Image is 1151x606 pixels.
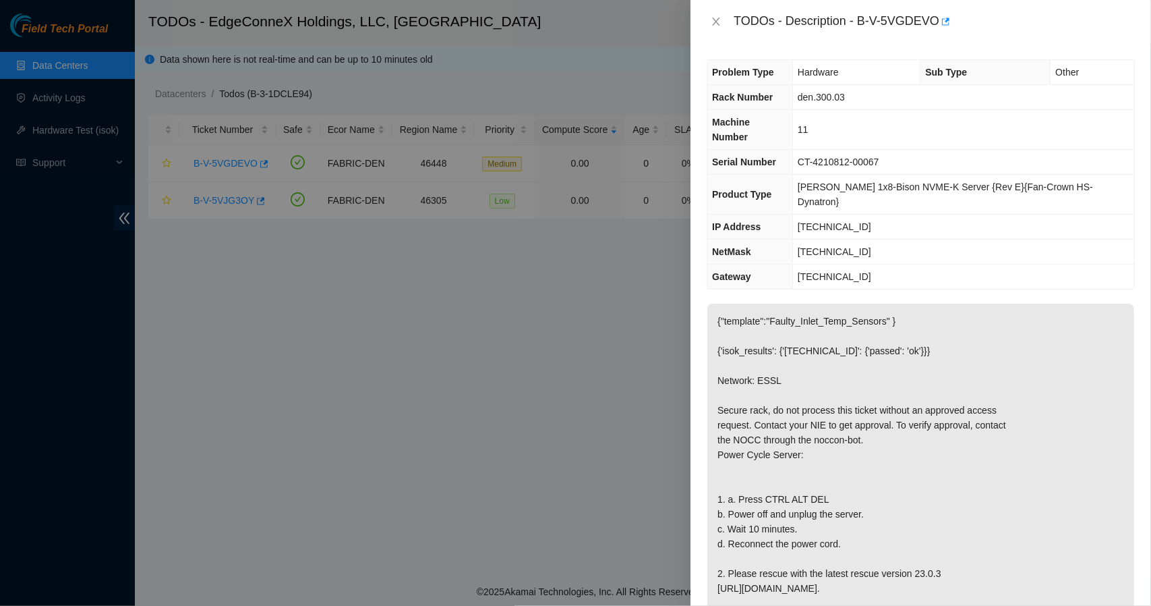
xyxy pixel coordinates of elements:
span: Problem Type [712,67,774,78]
span: Machine Number [712,117,750,142]
span: Sub Type [925,67,967,78]
button: Close [707,16,726,28]
div: TODOs - Description - B-V-5VGDEVO [734,11,1135,32]
span: IP Address [712,221,761,232]
span: Rack Number [712,92,773,103]
span: Product Type [712,189,771,200]
span: [TECHNICAL_ID] [798,221,871,232]
span: [TECHNICAL_ID] [798,271,871,282]
span: CT-4210812-00067 [798,157,879,167]
span: NetMask [712,246,751,257]
span: den.300.03 [798,92,845,103]
span: Serial Number [712,157,776,167]
span: [TECHNICAL_ID] [798,246,871,257]
span: Other [1055,67,1079,78]
span: 11 [798,124,808,135]
span: Gateway [712,271,751,282]
span: Hardware [798,67,839,78]
span: close [711,16,721,27]
span: [PERSON_NAME] 1x8-Bison NVME-K Server {Rev E}{Fan-Crown HS-Dynatron} [798,182,1093,207]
